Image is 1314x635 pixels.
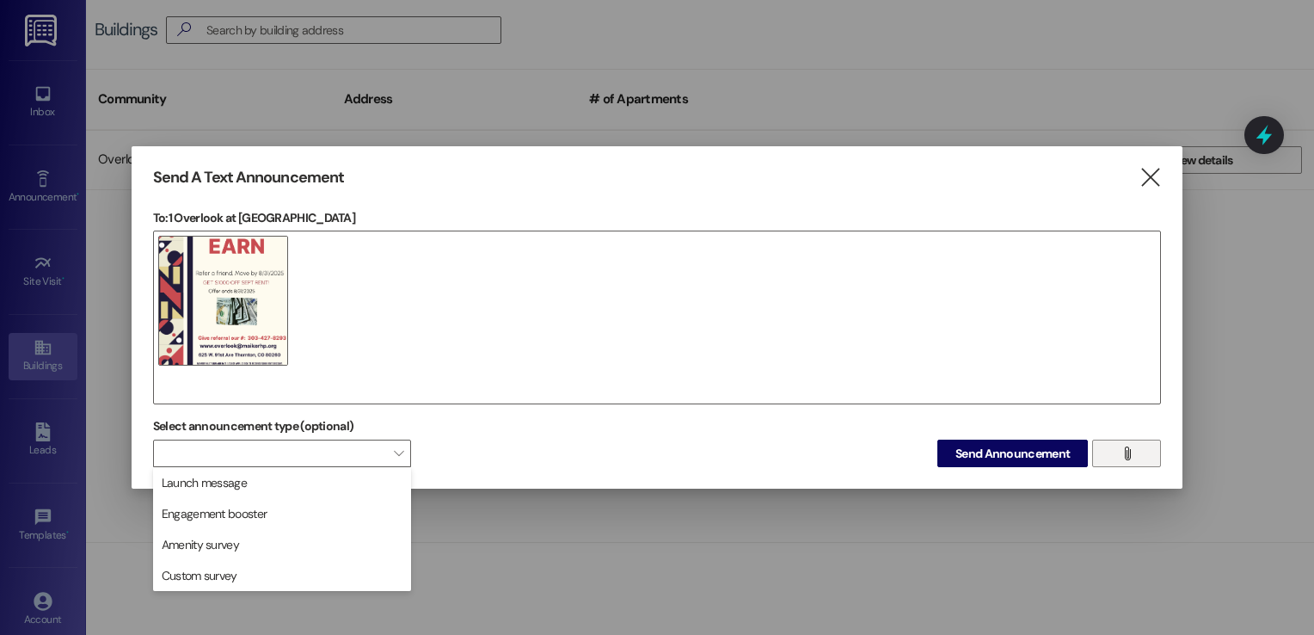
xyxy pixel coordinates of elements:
button: Send Announcement [937,440,1088,467]
p: To: 1 Overlook at [GEOGRAPHIC_DATA] [153,209,1161,226]
i:  [1139,169,1162,187]
span: Engagement booster [162,505,267,522]
span: Custom survey [162,567,237,584]
span: Launch message [162,474,247,491]
span: Send Announcement [955,445,1070,463]
h3: Send A Text Announcement [153,168,344,188]
img: gc9lsgmi8zevjj6shbhh.png [158,236,289,367]
span: Amenity survey [162,536,239,553]
i:  [1121,447,1133,460]
label: Select announcement type (optional) [153,413,354,440]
